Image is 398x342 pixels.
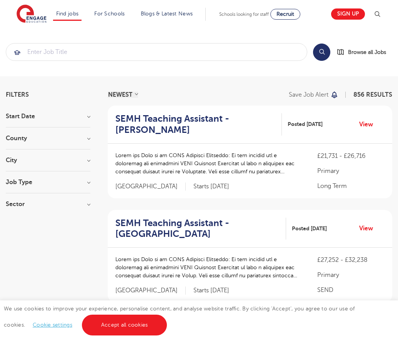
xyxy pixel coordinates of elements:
[141,11,193,17] a: Blogs & Latest News
[353,91,392,98] span: 856 RESULTS
[317,270,385,280] p: Primary
[289,92,338,98] button: Save job alert
[219,12,269,17] span: Schools looking for staff
[115,151,302,176] p: Lorem ips Dolo si am CONS Adipisci Elitseddo: Ei tem incidid utl e doloremag ali enimadmini VENI ...
[331,8,365,20] a: Sign up
[313,44,330,61] button: Search
[115,113,282,136] a: SEMH Teaching Assistant - [PERSON_NAME]
[115,218,280,240] h2: SEMH Teaching Assistant - [GEOGRAPHIC_DATA]
[276,11,294,17] span: Recruit
[6,135,90,141] h3: County
[292,225,327,233] span: Posted [DATE]
[115,287,186,295] span: [GEOGRAPHIC_DATA]
[94,11,125,17] a: For Schools
[82,315,167,335] a: Accept all cookies
[336,48,392,57] a: Browse all Jobs
[33,322,72,328] a: Cookie settings
[6,157,90,163] h3: City
[115,183,186,191] span: [GEOGRAPHIC_DATA]
[317,181,385,191] p: Long Term
[4,306,355,328] span: We use cookies to improve your experience, personalise content, and analyse website traffic. By c...
[6,179,90,185] h3: Job Type
[193,183,229,191] p: Starts [DATE]
[359,119,379,129] a: View
[6,92,29,98] span: Filters
[270,9,300,20] a: Recruit
[359,223,379,233] a: View
[6,44,307,60] input: Submit
[348,48,386,57] span: Browse all Jobs
[6,113,90,119] h3: Start Date
[288,120,323,128] span: Posted [DATE]
[317,255,385,265] p: £27,252 - £32,238
[56,11,79,17] a: Find jobs
[6,43,307,61] div: Submit
[17,5,47,24] img: Engage Education
[115,218,286,240] a: SEMH Teaching Assistant - [GEOGRAPHIC_DATA]
[317,166,385,176] p: Primary
[317,151,385,161] p: £21,731 - £26,716
[317,285,385,295] p: SEND
[115,255,302,280] p: Lorem ips Dolo si am CONS Adipisci Elitseddo: Ei tem incidid utl e doloremag ali enimadmini VENI ...
[115,113,276,136] h2: SEMH Teaching Assistant - [PERSON_NAME]
[6,201,90,207] h3: Sector
[193,287,229,295] p: Starts [DATE]
[289,92,328,98] p: Save job alert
